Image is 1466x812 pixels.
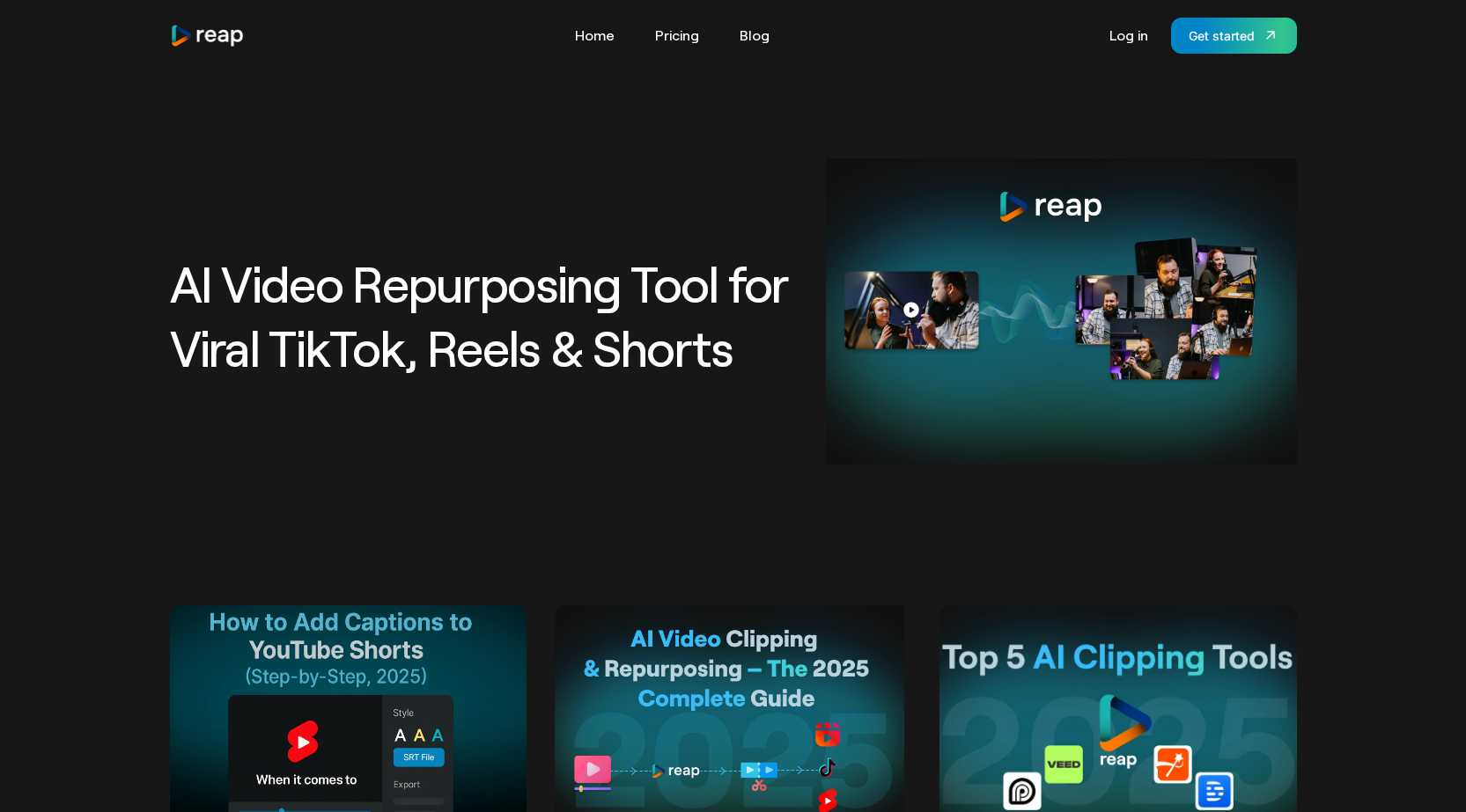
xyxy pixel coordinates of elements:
[826,158,1297,465] img: AI Video Repurposing Tool for Viral TikTok, Reels & Shorts
[1189,26,1255,45] div: Get started
[646,21,708,49] a: Pricing
[170,24,246,48] img: reap logo
[566,21,623,49] a: Home
[1171,18,1297,54] a: Get started
[731,21,778,49] a: Blog
[1101,21,1157,49] a: Log in
[170,252,805,380] h1: AI Video Repurposing Tool for Viral TikTok, Reels & Shorts
[170,24,246,48] a: home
